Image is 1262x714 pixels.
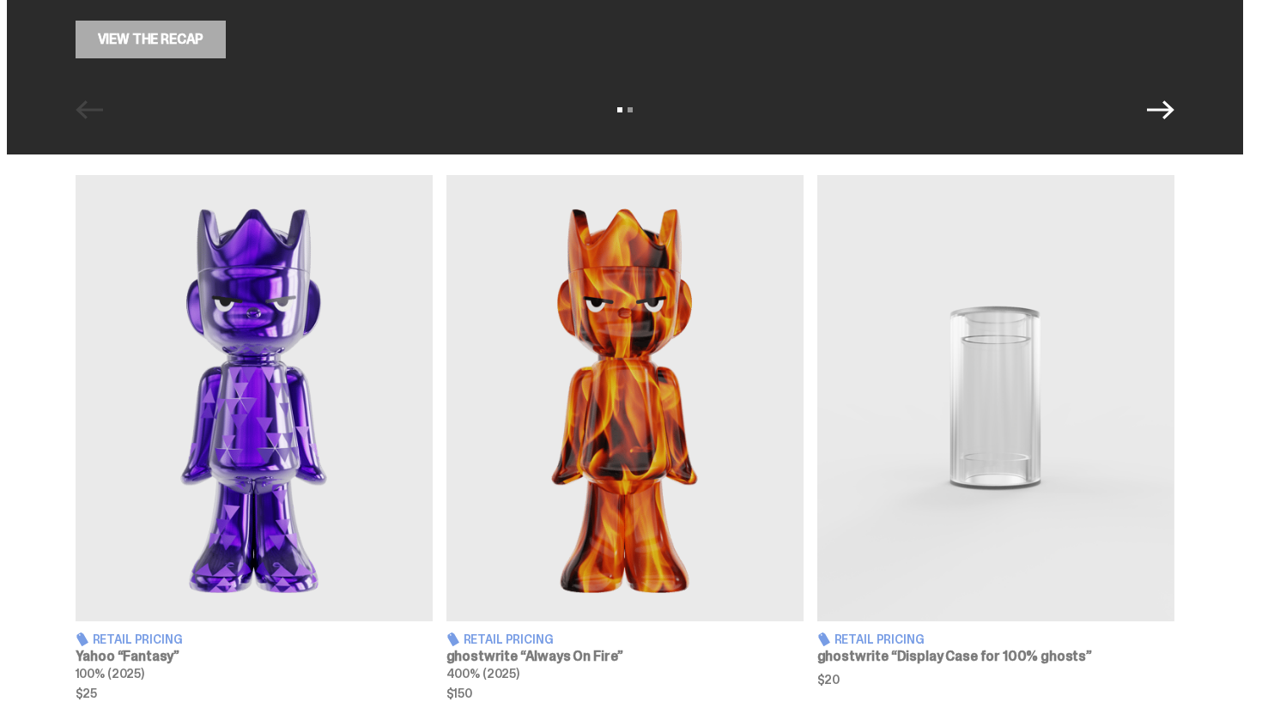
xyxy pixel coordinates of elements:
[817,674,1174,686] span: $20
[628,107,633,112] button: View slide 2
[76,175,433,699] a: Fantasy Retail Pricing
[76,666,144,681] span: 100% (2025)
[464,633,554,645] span: Retail Pricing
[446,666,519,681] span: 400% (2025)
[446,650,804,663] h3: ghostwrite “Always On Fire”
[446,687,804,699] span: $150
[76,21,227,58] a: View the Recap
[76,687,433,699] span: $25
[817,175,1174,699] a: Display Case for 100% ghosts Retail Pricing
[446,175,804,699] a: Always On Fire Retail Pricing
[617,107,622,112] button: View slide 1
[76,175,433,621] img: Fantasy
[834,633,925,645] span: Retail Pricing
[446,175,804,621] img: Always On Fire
[817,175,1174,621] img: Display Case for 100% ghosts
[76,650,433,663] h3: Yahoo “Fantasy”
[817,650,1174,663] h3: ghostwrite “Display Case for 100% ghosts”
[93,633,183,645] span: Retail Pricing
[1147,96,1174,124] button: Next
